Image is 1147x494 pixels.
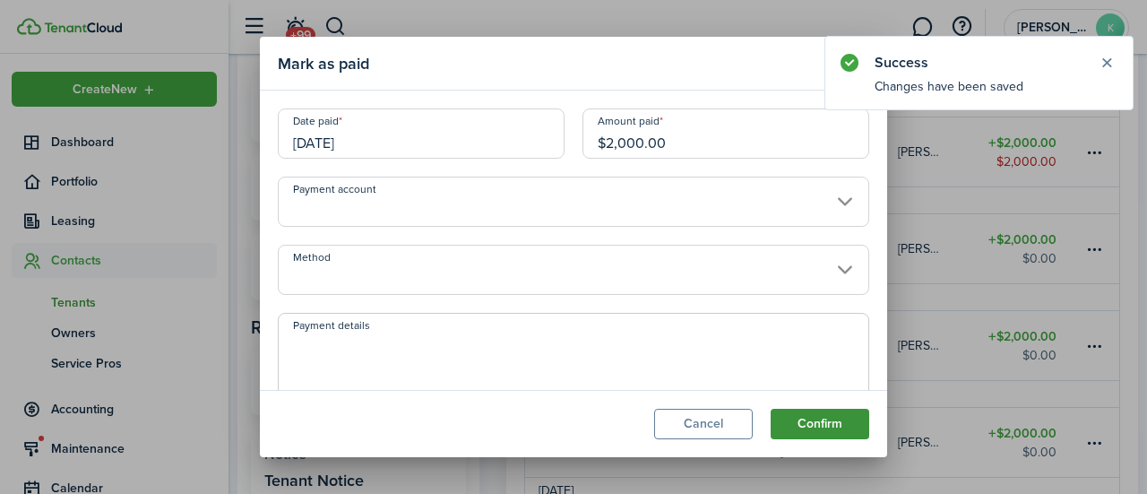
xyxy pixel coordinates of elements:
notify-body: Changes have been saved [825,77,1133,109]
input: mm/dd/yyyy [278,108,565,159]
button: Cancel [654,409,753,439]
modal-title: Mark as paid [278,46,839,81]
button: Confirm [771,409,869,439]
button: Close notify [1094,50,1119,75]
input: 0.00 [582,108,869,159]
notify-title: Success [875,52,1081,74]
